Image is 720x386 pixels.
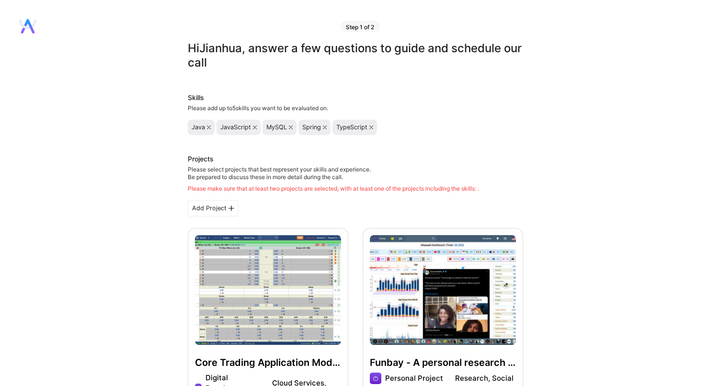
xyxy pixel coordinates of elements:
div: JavaScript [220,124,251,131]
i: icon Close [253,125,257,129]
div: TypeScript [336,124,367,131]
div: Please select projects that best represent your skills and experience. Be prepared to discuss the... [188,166,479,193]
i: icon Close [323,125,327,129]
i: icon PlusBlackFlat [229,205,234,211]
div: MySQL [266,124,287,131]
i: icon Close [369,125,373,129]
div: Hi Jianhua , answer a few questions to guide and schedule our call [188,41,523,70]
div: Step 1 of 2 [340,21,380,32]
div: Please add up to 5 skills you want to be evaluated on. [188,104,523,112]
i: icon Close [207,125,211,129]
div: Projects [188,154,214,164]
div: Spring [302,124,321,131]
i: icon Close [289,125,293,129]
div: Please make sure that at least two projects are selected, with at least one of the projects inclu... [188,185,479,193]
div: Add Project [188,200,239,216]
div: Skills [188,93,523,102]
div: Java [192,124,205,131]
